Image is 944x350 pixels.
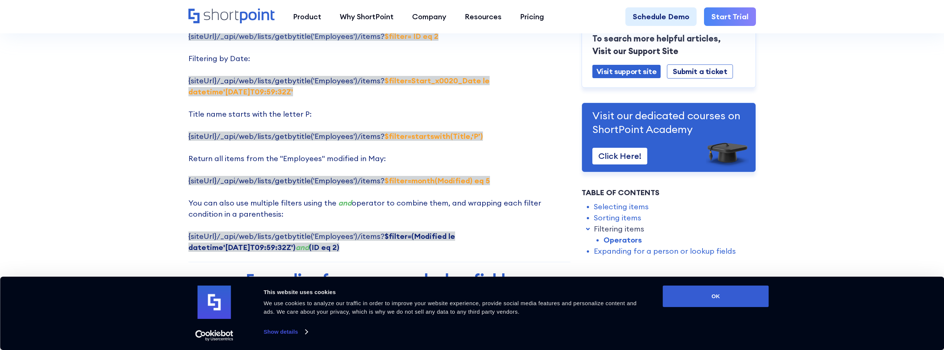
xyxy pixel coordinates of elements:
a: Filtering items [594,223,644,234]
a: Click Here! [592,148,647,164]
a: Pricing [511,7,553,26]
span: {siteUrl}/_api/web/lists/getbytitle('Employees')/items? [188,131,483,141]
span: {siteUrl}/_api/web/lists/getbytitle('Employees')/items? [188,31,438,41]
a: Why ShortPoint [330,7,403,26]
a: Visit support site [592,65,661,78]
a: Selecting items [594,201,649,212]
span: {siteUrl}/_api/web/lists/getbytitle('Employees')/items? [188,76,490,96]
strong: $filter=Start_x0020_Date le datetime'[DATE]T09:59:32Z' [188,76,490,96]
div: Pricing [520,11,544,22]
strong: $filter=startswith(Title,‘P’) [385,131,483,141]
h2: Expanding for a person or lookup fields [240,271,519,288]
a: Show details [264,326,307,337]
p: Visit our dedicated courses on ShortPoint Academy [592,109,745,136]
div: Why ShortPoint [340,11,394,22]
a: Sorting items [594,212,641,223]
em: and [338,198,352,207]
a: Operators [603,234,642,246]
button: OK [663,286,769,307]
a: Submit a ticket [667,64,733,79]
div: This website uses cookies [264,288,646,297]
a: Usercentrics Cookiebot - opens in a new window [182,330,247,341]
strong: (ID eq 2) [296,243,339,252]
span: {siteUrl}/_api/web/lists/getbytitle('Employees')/items? [188,231,455,252]
a: Resources [455,7,511,26]
em: and [296,243,309,252]
div: Table of Contents [582,187,756,198]
a: Product [284,7,330,26]
a: Schedule Demo [625,7,697,26]
a: Home [188,9,275,24]
span: We use cookies to analyze our traffic in order to improve your website experience, provide social... [264,300,637,315]
a: Start Trial [704,7,756,26]
p: To search more helpful articles, Visit our Support Site [592,32,745,57]
a: Company [403,7,455,26]
div: Resources [465,11,501,22]
div: Company [412,11,446,22]
strong: $filter= ID eq 2 [385,31,438,41]
img: logo [198,286,231,319]
div: Product [293,11,321,22]
span: {siteUrl}/_api/web/lists/getbytitle('Employees')/items? [188,176,490,185]
strong: $filter=(Modified le datetime'[DATE]T09:59:32Z') [188,231,455,252]
strong: $filter=month(Modified) eq 5 [385,176,490,185]
a: Expanding for a person or lookup fields [594,246,736,257]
